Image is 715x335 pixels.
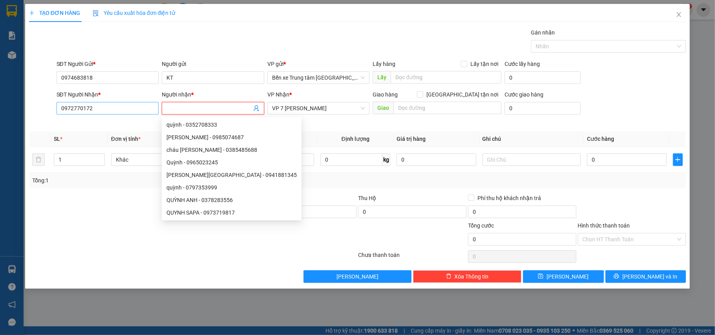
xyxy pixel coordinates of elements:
div: [PERSON_NAME][GEOGRAPHIC_DATA] - 0941881345 [166,171,297,179]
div: Quỳnh - 0965023245 [166,158,297,167]
span: Xóa Thông tin [455,272,489,281]
img: logo.jpg [4,6,44,46]
div: QUYNH SAPA - 0973719817 [166,208,297,217]
div: Quỳnh Chi - 0985074687 [162,131,302,144]
span: Giá trị hàng [397,136,426,142]
div: QUỲNH ANH - 0378283556 [166,196,297,204]
span: VP Nhận [267,91,289,98]
div: Anh Quỳnh CA - 0941881345 [162,169,302,181]
div: SĐT Người Gửi [57,60,159,68]
span: [PERSON_NAME] [547,272,589,281]
div: quỳnh - 0797353999 [162,181,302,194]
span: [PERSON_NAME] [336,272,379,281]
b: Sao Việt [48,18,96,31]
div: Người nhận [162,90,264,99]
div: SĐT Người Nhận [57,90,159,99]
span: TẠO ĐƠN HÀNG [29,10,80,16]
input: 0 [397,153,476,166]
span: delete [446,273,452,280]
div: quỳnh - 0797353999 [166,183,297,192]
div: cháu quỳnh - 0385485688 [162,144,302,156]
div: cháu [PERSON_NAME] - 0385485688 [166,146,297,154]
div: Chưa thanh toán [357,251,467,264]
label: Hình thức thanh toán [578,222,630,229]
button: Close [668,4,690,26]
h2: VP Nhận: VP 7 [PERSON_NAME] [41,46,190,95]
span: Lấy tận nơi [467,60,501,68]
div: quỳnh - 0352708333 [162,118,302,131]
span: plus [673,157,683,163]
div: VP gửi [267,60,370,68]
div: Người gửi [162,60,264,68]
span: Phí thu hộ khách nhận trả [474,194,544,202]
label: Cước lấy hàng [505,61,540,67]
span: Lấy [373,71,391,84]
span: [PERSON_NAME] và In [622,272,677,281]
span: SL [54,136,60,142]
span: Khác [116,154,205,166]
input: Dọc đường [393,102,501,114]
span: Yêu cầu xuất hóa đơn điện tử [93,10,176,16]
label: Gán nhãn [531,29,555,36]
div: quỳnh - 0352708333 [166,120,297,129]
span: VP 7 Phạm Văn Đồng [272,102,365,114]
h2: VTCJ4P7W [4,46,63,58]
span: Định lượng [342,136,369,142]
input: Ghi chú đơn hàng [249,206,357,218]
button: save[PERSON_NAME] [523,270,604,283]
span: printer [614,273,619,280]
input: Cước giao hàng [505,102,580,115]
span: Bến xe Trung tâm Lào Cai [272,72,365,84]
button: deleteXóa Thông tin [413,270,521,283]
button: printer[PERSON_NAME] và In [605,270,686,283]
label: Cước giao hàng [505,91,543,98]
span: Giao [373,102,393,114]
div: Quỳnh - 0965023245 [162,156,302,169]
img: icon [93,10,99,16]
div: Tổng: 1 [32,176,276,185]
input: Dọc đường [391,71,501,84]
div: [PERSON_NAME] - 0985074687 [166,133,297,142]
span: Tổng cước [468,222,494,229]
button: [PERSON_NAME] [304,270,412,283]
span: [GEOGRAPHIC_DATA] tận nơi [423,90,501,99]
input: Cước lấy hàng [505,71,580,84]
span: plus [29,10,35,16]
span: Giao hàng [373,91,398,98]
div: Tên không hợp lệ [162,115,264,124]
span: save [538,273,543,280]
span: kg [382,153,390,166]
th: Ghi chú [479,131,584,147]
span: Thu Hộ [358,195,376,201]
span: Đơn vị tính [111,136,141,142]
b: [DOMAIN_NAME] [105,6,190,19]
span: Lấy hàng [373,61,395,67]
div: QUỲNH ANH - 0378283556 [162,194,302,206]
input: Ghi Chú [483,153,581,166]
span: close [676,11,682,18]
span: Cước hàng [587,136,614,142]
span: user-add [253,105,260,111]
div: QUYNH SAPA - 0973719817 [162,206,302,219]
button: delete [32,153,45,166]
button: plus [673,153,683,166]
